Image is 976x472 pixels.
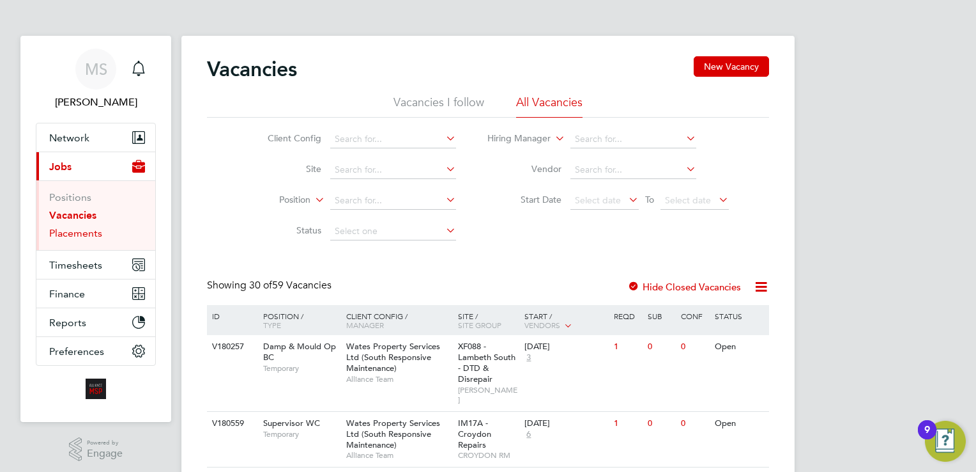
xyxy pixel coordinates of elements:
span: Vendors [524,320,560,330]
span: Temporary [263,429,340,439]
span: Finance [49,288,85,300]
div: Position / [254,305,343,336]
h2: Vacancies [207,56,297,82]
span: Select date [665,194,711,206]
div: Client Config / [343,305,455,336]
input: Search for... [330,161,456,179]
div: ID [209,305,254,327]
span: Manager [346,320,384,330]
span: Michael Stone [36,95,156,110]
label: Site [248,163,321,175]
li: All Vacancies [516,95,583,118]
div: 1 [611,412,644,436]
input: Select one [330,223,456,240]
a: MS[PERSON_NAME] [36,49,156,110]
div: [DATE] [524,418,607,429]
div: [DATE] [524,342,607,352]
label: Start Date [488,194,561,205]
div: 1 [611,335,644,359]
li: Vacancies I follow [393,95,484,118]
a: Placements [49,227,102,239]
div: Status [712,305,767,327]
button: Reports [36,308,155,336]
span: Wates Property Services Ltd (South Responsive Maintenance) [346,418,440,450]
span: Timesheets [49,259,102,271]
div: Sub [644,305,678,327]
div: Reqd [611,305,644,327]
button: Preferences [36,337,155,365]
label: Hide Closed Vacancies [627,281,741,293]
button: New Vacancy [694,56,769,77]
span: Site Group [458,320,501,330]
span: 6 [524,429,533,440]
span: Jobs [49,161,72,173]
label: Hiring Manager [477,132,551,145]
a: Go to home page [36,379,156,399]
span: Wates Property Services Ltd (South Responsive Maintenance) [346,341,440,374]
div: Open [712,335,767,359]
span: Alliance Team [346,450,452,460]
span: Supervisor WC [263,418,320,429]
span: Type [263,320,281,330]
div: 0 [644,412,678,436]
button: Timesheets [36,251,155,279]
span: 59 Vacancies [249,279,332,292]
span: Temporary [263,363,340,374]
a: Powered byEngage [69,437,123,462]
input: Search for... [330,130,456,148]
label: Vendor [488,163,561,175]
input: Search for... [330,192,456,210]
span: Alliance Team [346,374,452,384]
div: 0 [644,335,678,359]
label: Client Config [248,132,321,144]
label: Status [248,224,321,236]
label: Position [237,194,310,207]
span: 3 [524,352,533,363]
div: Site / [455,305,522,336]
div: V180257 [209,335,254,359]
span: IM17A - Croydon Repairs [458,418,491,450]
button: Open Resource Center, 9 new notifications [925,421,966,462]
button: Jobs [36,152,155,180]
span: Damp & Mould Op BC [263,341,336,363]
a: Vacancies [49,209,96,221]
a: Positions [49,191,91,203]
div: Open [712,412,767,436]
input: Search for... [570,161,696,179]
span: [PERSON_NAME] [458,385,519,405]
span: 30 of [249,279,272,292]
span: Network [49,132,89,144]
span: MS [85,61,107,77]
span: CROYDON RM [458,450,519,460]
img: alliancemsp-logo-retina.png [86,379,106,399]
nav: Main navigation [20,36,171,422]
span: Engage [87,448,123,459]
span: Reports [49,317,86,329]
div: 0 [678,412,711,436]
span: To [641,191,658,208]
div: Conf [678,305,711,327]
input: Search for... [570,130,696,148]
div: 0 [678,335,711,359]
div: V180559 [209,412,254,436]
span: Preferences [49,345,104,358]
div: Jobs [36,180,155,250]
span: Select date [575,194,621,206]
button: Finance [36,279,155,308]
button: Network [36,123,155,152]
span: Powered by [87,437,123,448]
div: Showing [207,279,334,292]
div: 9 [924,430,930,446]
span: XF088 - Lambeth South - DTD & Disrepair [458,341,515,384]
div: Start / [521,305,611,337]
